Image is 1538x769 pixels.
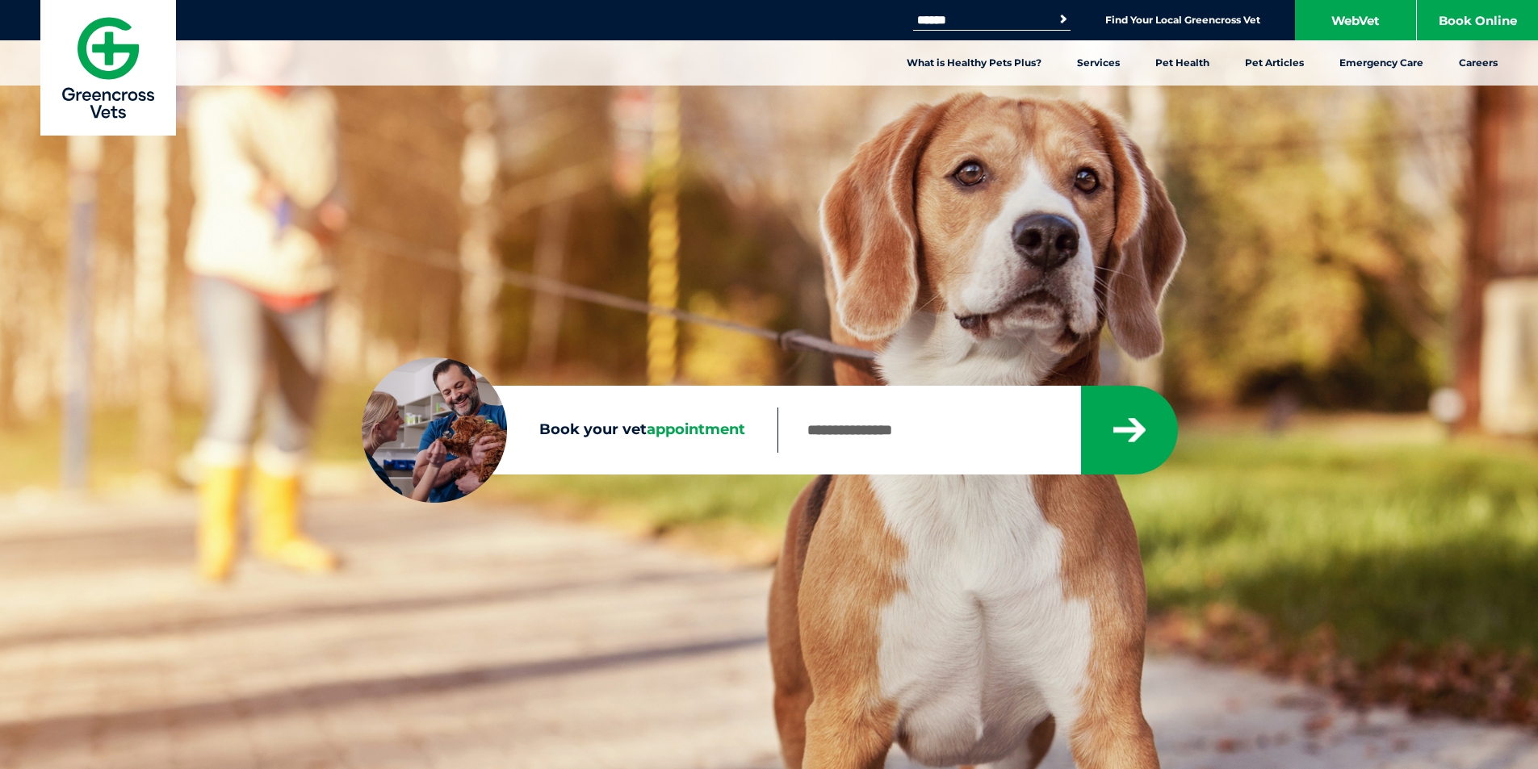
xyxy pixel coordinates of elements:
[1441,40,1515,86] a: Careers
[362,418,777,442] label: Book your vet
[1322,40,1441,86] a: Emergency Care
[889,40,1059,86] a: What is Healthy Pets Plus?
[1055,11,1071,27] button: Search
[1105,14,1260,27] a: Find Your Local Greencross Vet
[1059,40,1138,86] a: Services
[647,420,745,438] span: appointment
[1227,40,1322,86] a: Pet Articles
[1138,40,1227,86] a: Pet Health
